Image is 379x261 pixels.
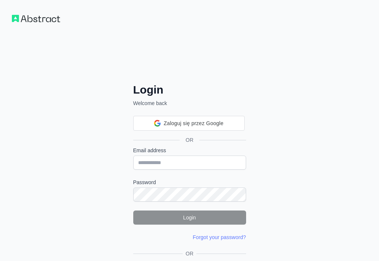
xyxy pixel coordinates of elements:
[133,179,246,186] label: Password
[133,211,246,225] button: Login
[164,120,223,127] span: Zaloguj się przez Google
[133,83,246,97] h2: Login
[133,116,245,131] div: Zaloguj się przez Google
[133,147,246,154] label: Email address
[133,99,246,107] p: Welcome back
[180,136,199,144] span: OR
[193,234,246,240] a: Forgot your password?
[183,250,196,257] span: OR
[12,15,60,22] img: Workflow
